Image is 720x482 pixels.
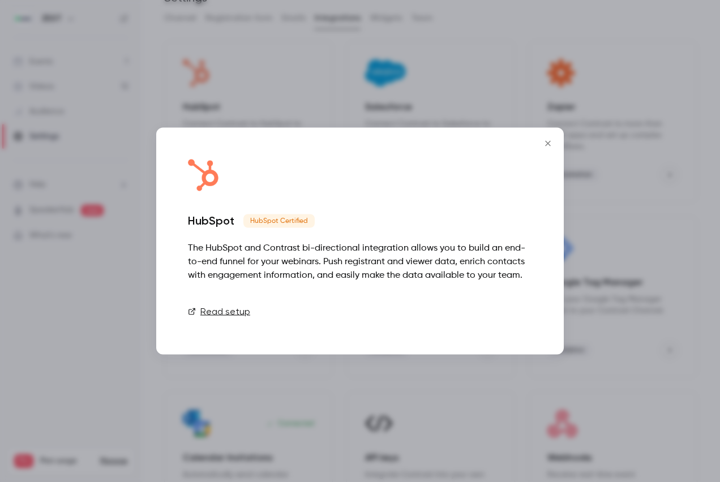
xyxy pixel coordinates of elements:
a: Connect [475,300,532,323]
div: The HubSpot and Contrast bi-directional integration allows you to build an end-to-end funnel for ... [188,242,532,282]
div: HubSpot [188,214,234,227]
a: Read setup [188,305,250,319]
button: Close [537,132,559,155]
span: HubSpot Certified [243,214,315,228]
